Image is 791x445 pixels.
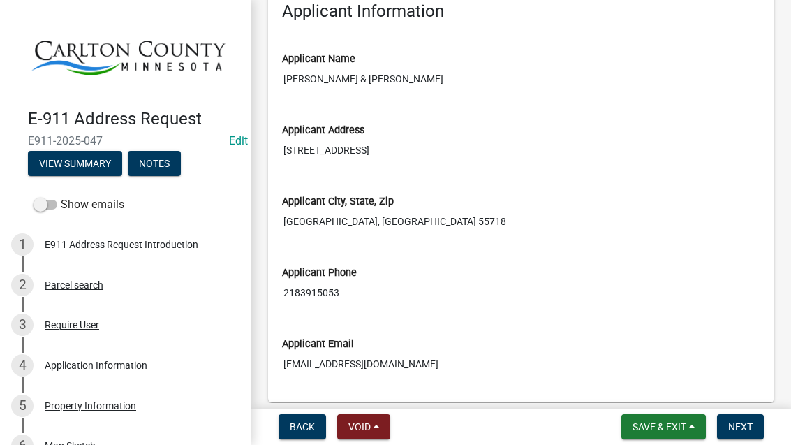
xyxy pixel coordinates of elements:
label: Show emails [34,196,124,213]
span: Next [728,421,753,432]
h4: Applicant Information [282,1,760,22]
div: Property Information [45,401,136,411]
a: Edit [229,134,248,147]
img: Carlton County, Minnesota [28,15,229,94]
button: Save & Exit [621,414,706,439]
div: 5 [11,395,34,417]
label: Applicant Name [282,54,355,64]
wm-modal-confirm: Notes [128,159,181,170]
wm-modal-confirm: Summary [28,159,122,170]
div: 4 [11,354,34,377]
div: E911 Address Request Introduction [45,240,198,249]
label: Applicant Email [282,340,354,349]
div: Application Information [45,360,147,370]
button: View Summary [28,151,122,176]
button: Void [337,414,390,439]
label: Applicant Address [282,126,364,136]
div: 3 [11,314,34,336]
span: Back [290,421,315,432]
div: Require User [45,320,99,330]
button: Back [279,414,326,439]
h4: E-911 Address Request [28,109,240,129]
span: Save & Exit [633,421,686,432]
wm-modal-confirm: Edit Application Number [229,134,248,147]
label: Applicant Phone [282,268,357,278]
div: 1 [11,233,34,256]
div: 2 [11,274,34,296]
label: Applicant City, State, Zip [282,197,394,207]
button: Notes [128,151,181,176]
span: E911-2025-047 [28,134,223,147]
button: Next [717,414,764,439]
div: Parcel search [45,280,103,290]
span: Void [348,421,371,432]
